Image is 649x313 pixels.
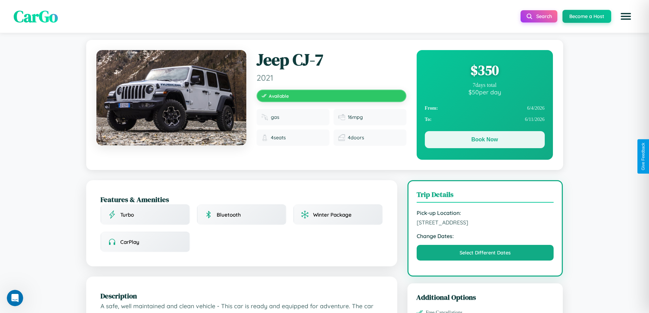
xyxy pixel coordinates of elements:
div: 6 / 4 / 2026 [425,103,545,114]
span: [STREET_ADDRESS] [417,219,554,226]
span: 4 seats [271,135,286,141]
h2: Features & Amenities [101,194,383,204]
strong: Pick-up Location: [417,209,554,216]
span: Bluetooth [217,212,241,218]
strong: From: [425,105,438,111]
button: Book Now [425,131,545,148]
span: 16 mpg [348,114,363,120]
span: Available [269,93,289,99]
span: 2021 [257,73,406,83]
div: Give Feedback [641,143,646,170]
img: Fuel type [261,114,268,121]
button: Open menu [616,7,635,26]
h2: Description [101,291,383,301]
span: CarGo [14,5,58,28]
strong: To: [425,116,432,122]
img: Fuel efficiency [338,114,345,121]
img: Doors [338,134,345,141]
div: $ 350 [425,61,545,79]
iframe: Intercom live chat [7,290,23,306]
h1: Jeep CJ-7 [257,50,406,70]
span: Winter Package [313,212,352,218]
button: Search [521,10,557,22]
button: Select Different Dates [417,245,554,261]
div: 6 / 11 / 2026 [425,114,545,125]
span: Search [536,13,552,19]
span: 4 doors [348,135,364,141]
h3: Trip Details [417,189,554,203]
span: gas [271,114,279,120]
button: Become a Host [562,10,611,23]
span: CarPlay [120,239,139,245]
img: Jeep CJ-7 2021 [96,50,246,145]
div: $ 50 per day [425,88,545,96]
img: Seats [261,134,268,141]
div: 7 days total [425,82,545,88]
strong: Change Dates: [417,233,554,239]
span: Turbo [120,212,134,218]
h3: Additional Options [416,292,554,302]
